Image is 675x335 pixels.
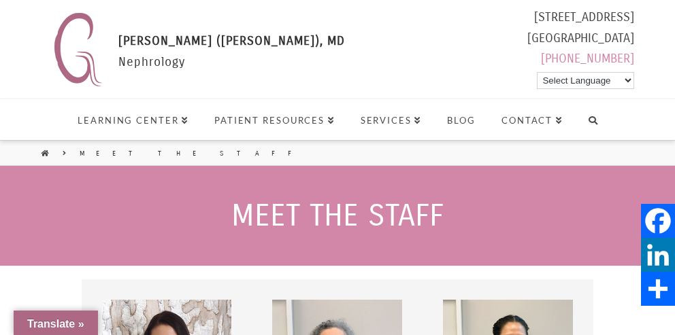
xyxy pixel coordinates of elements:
span: Blog [447,116,476,125]
span: [PERSON_NAME] ([PERSON_NAME]), MD [118,33,345,48]
div: Nephrology [118,31,345,92]
span: Patient Resources [214,116,334,125]
span: Contact [501,116,563,125]
a: Contact [488,99,575,140]
span: Translate » [27,318,84,330]
a: [PHONE_NUMBER] [541,51,634,66]
span: Learning Center [78,116,188,125]
a: Facebook [641,204,675,238]
img: Nephrology [48,7,108,92]
span: Services [361,116,422,125]
a: Blog [433,99,488,140]
select: Language Translate Widget [537,72,634,89]
a: LinkedIn [641,238,675,272]
a: Meet the Staff [80,149,304,158]
a: Learning Center [64,99,201,140]
div: Powered by [527,69,634,92]
a: Patient Resources [201,99,347,140]
a: Services [347,99,434,140]
div: [STREET_ADDRESS] [GEOGRAPHIC_DATA] [527,7,634,75]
